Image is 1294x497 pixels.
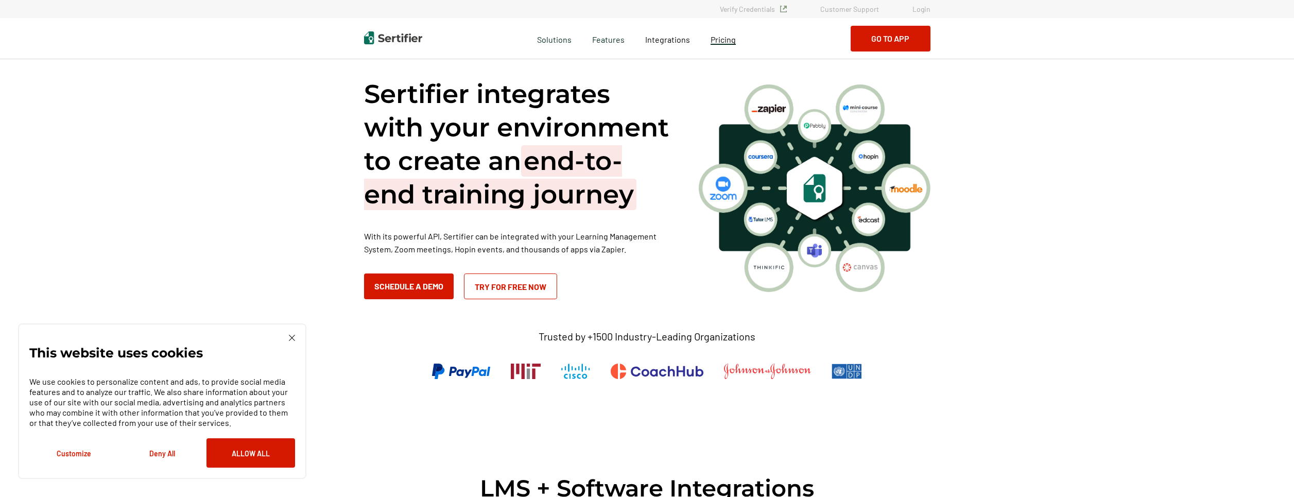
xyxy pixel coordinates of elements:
[561,364,590,379] img: Cisco
[364,77,673,211] h1: Sertifier integrates with your environment to create an
[645,35,690,44] span: Integrations
[118,438,206,468] button: Deny All
[29,438,118,468] button: Customize
[432,364,490,379] img: PayPal
[537,32,572,45] span: Solutions
[780,6,787,12] img: Verified
[364,31,422,44] img: Sertifier | Digital Credentialing Platform
[289,335,295,341] img: Cookie Popup Close
[724,364,810,379] img: Johnson & Johnson
[206,438,295,468] button: Allow All
[912,5,930,13] a: Login
[364,273,454,299] button: Schedule a Demo
[851,26,930,52] button: Go to App
[539,330,755,343] p: Trusted by +1500 Industry-Leading Organizations
[820,5,879,13] a: Customer Support
[464,273,557,299] a: Try for Free Now
[511,364,541,379] img: Massachusetts Institute of Technology
[711,35,736,44] span: Pricing
[29,348,203,358] p: This website uses cookies
[29,376,295,428] p: We use cookies to personalize content and ads, to provide social media features and to analyze ou...
[611,364,703,379] img: CoachHub
[720,5,787,13] a: Verify Credentials
[699,84,930,292] img: integrations hero
[832,364,862,379] img: UNDP
[592,32,625,45] span: Features
[364,230,673,255] p: With its powerful API, Sertifier can be integrated with your Learning Management System, Zoom mee...
[711,32,736,45] a: Pricing
[645,32,690,45] a: Integrations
